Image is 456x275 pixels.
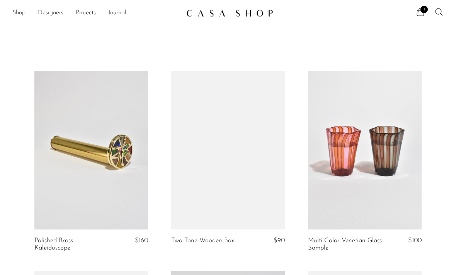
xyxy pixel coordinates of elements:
a: Multi Color Venetian Glass Sample [308,237,383,251]
span: $160 [135,237,148,244]
a: Polished Brass Kaleidoscope [34,237,109,251]
a: Shop [12,8,26,18]
a: Two-Tone Wooden Box [171,237,234,244]
span: $90 [274,237,285,244]
ul: NEW HEADER MENU [12,7,180,20]
span: 1 [420,6,428,13]
nav: Desktop navigation [12,7,180,20]
a: Projects [76,8,96,18]
span: $100 [408,237,422,244]
a: Journal [108,8,126,18]
a: Designers [38,8,63,18]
